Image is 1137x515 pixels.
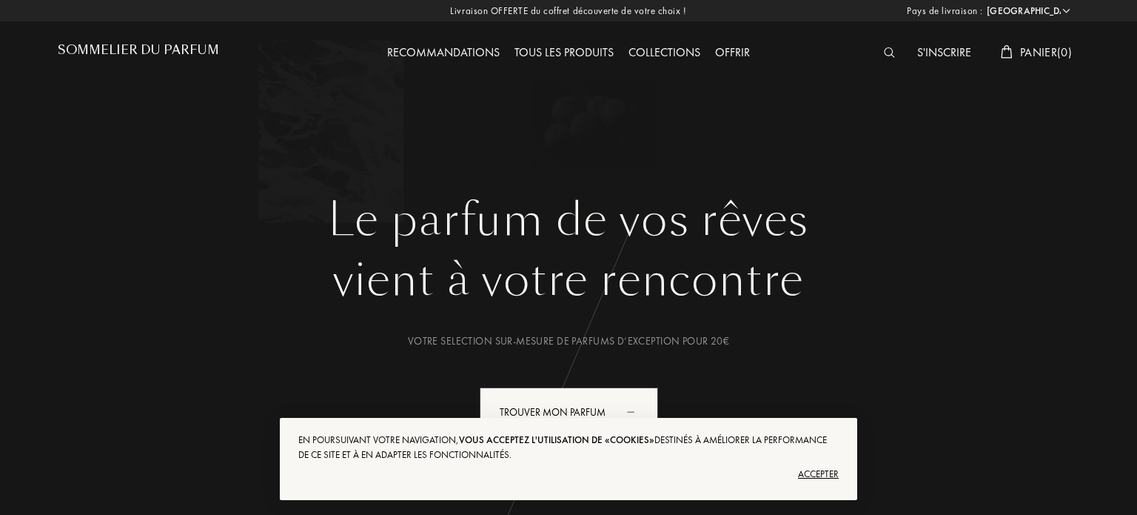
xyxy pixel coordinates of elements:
h1: Sommelier du Parfum [58,43,219,57]
div: Accepter [298,462,839,486]
div: Votre selection sur-mesure de parfums d’exception pour 20€ [69,333,1068,349]
div: S'inscrire [910,44,979,63]
div: Trouver mon parfum [480,388,658,437]
h1: Le parfum de vos rêves [69,193,1068,247]
div: En poursuivant votre navigation, destinés à améliorer la performance de ce site et à en adapter l... [298,433,839,462]
div: Recommandations [380,44,507,63]
span: Panier ( 0 ) [1020,44,1072,60]
div: vient à votre rencontre [69,247,1068,313]
img: search_icn_white.svg [884,47,895,58]
a: S'inscrire [910,44,979,60]
div: Tous les produits [507,44,621,63]
a: Collections [621,44,708,60]
div: animation [622,396,651,426]
span: vous acceptez l'utilisation de «cookies» [459,433,654,446]
a: Tous les produits [507,44,621,60]
a: Offrir [708,44,757,60]
div: Collections [621,44,708,63]
a: Trouver mon parfumanimation [469,388,669,437]
img: cart_white.svg [1001,45,1013,59]
a: Recommandations [380,44,507,60]
a: Sommelier du Parfum [58,43,219,63]
div: Offrir [708,44,757,63]
span: Pays de livraison : [907,4,983,19]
